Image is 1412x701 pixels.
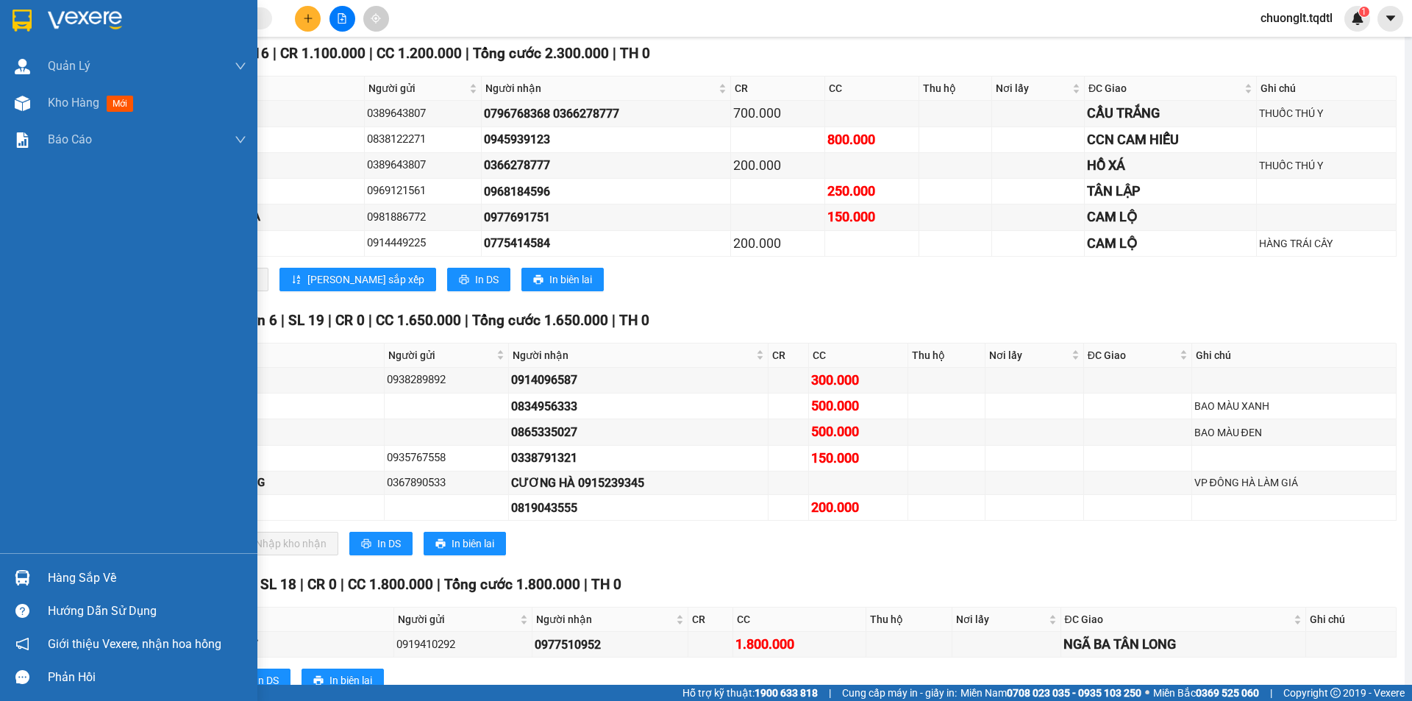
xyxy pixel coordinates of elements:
span: chuonglt.tqdtl [1249,9,1344,27]
span: Miền Bắc [1153,685,1259,701]
span: mới [107,96,133,112]
div: 800.000 [827,129,916,150]
th: CC [825,76,919,101]
div: THUỐC THÚ Y [1259,105,1394,121]
div: CAM LỘ [1087,207,1254,227]
span: | [273,45,277,62]
span: copyright [1330,688,1341,698]
img: warehouse-icon [15,59,30,74]
span: In biên lai [452,535,494,552]
span: ĐC Giao [1088,80,1241,96]
span: CR 1.100.000 [280,45,366,62]
span: Tổng cước 2.300.000 [473,45,609,62]
th: Tên hàng [138,608,394,632]
span: TH 0 [591,576,621,593]
div: Phản hồi [48,666,246,688]
th: CR [688,608,732,632]
div: 0838122271 [367,131,479,149]
div: CẦU TRẮNG [1087,103,1254,124]
span: Quản Lý [48,57,90,75]
span: Cung cấp máy in - giấy in: [842,685,957,701]
span: Nơi lấy [996,80,1069,96]
button: aim [363,6,389,32]
span: printer [361,538,371,550]
span: TH 0 [620,45,650,62]
span: Tổng cước 1.800.000 [444,576,580,593]
div: 4 LÁ NHÍP+1 BAO TRẮNG [137,474,382,492]
span: SL 18 [260,576,296,593]
div: 1 BAO ĐEN VẢI [137,499,382,516]
button: printerIn DS [227,669,290,692]
button: plus [295,6,321,32]
span: | [340,576,344,593]
span: Đơn 6 [238,312,277,329]
span: printer [533,274,543,286]
span: ⚪️ [1145,690,1149,696]
div: TÂN LẬP [1087,181,1254,202]
span: ĐC Giao [1088,347,1177,363]
div: 0919410292 [396,636,529,654]
span: down [235,134,246,146]
div: CCN CAM HIẾU [1087,129,1254,150]
span: SL 19 [288,312,324,329]
th: Ghi chú [1192,344,1397,368]
span: Người gửi [388,347,493,363]
div: 0819043555 [511,499,766,517]
strong: 0369 525 060 [1196,687,1259,699]
div: CAM LỘ [1087,233,1254,254]
strong: 0708 023 035 - 0935 103 250 [1007,687,1141,699]
div: 0914449225 [367,235,479,252]
div: 0935767558 [387,449,506,467]
div: 0389643807 [367,157,479,174]
span: printer [459,274,469,286]
span: 1 [1361,7,1366,17]
span: Người gửi [398,611,517,627]
div: 5 BAO BẮP HƯƠNG [137,397,382,415]
th: CR [731,76,825,101]
span: CC 1.200.000 [377,45,462,62]
span: | [465,312,468,329]
span: In biên lai [549,271,592,288]
div: 0977691751 [484,208,728,227]
div: 0969121561 [367,182,479,200]
span: Miền Nam [960,685,1141,701]
span: down [235,60,246,72]
span: | [829,685,831,701]
button: downloadNhập kho nhận [227,532,338,555]
img: logo-vxr [13,10,32,32]
span: CR 0 [335,312,365,329]
span: | [613,45,616,62]
span: | [300,576,304,593]
span: | [1270,685,1272,701]
div: 200.000 [733,233,822,254]
div: 0389643807 [367,105,479,123]
div: 5 BAO BẮP VÂN [137,424,382,441]
div: 150.000 [827,207,916,227]
div: 500.000 [811,421,905,442]
div: 0775414584 [484,234,728,252]
th: Thu hộ [866,608,952,632]
span: Hỗ trợ kỹ thuật: [682,685,818,701]
button: caret-down [1377,6,1403,32]
img: solution-icon [15,132,30,148]
span: In DS [377,535,401,552]
button: printerIn biên lai [424,532,506,555]
div: NGÃ BA TÂN LONG [1063,634,1303,655]
div: 1 BAO XANH VẢI [137,449,382,467]
th: Thu hộ [919,76,992,101]
div: 500.000 [811,396,905,416]
button: printerIn biên lai [521,268,604,291]
button: file-add [329,6,355,32]
div: 1.800.000 [735,634,863,655]
div: 200.000 [811,497,905,518]
span: Nơi lấy [989,347,1068,363]
th: CC [733,608,866,632]
span: Người nhận [485,80,716,96]
div: THUỐC THÚ Y [1259,157,1394,174]
span: In biên lai [329,672,372,688]
span: | [584,576,588,593]
div: HÀNG TRÁI CÂY [1259,235,1394,252]
img: warehouse-icon [15,96,30,111]
img: warehouse-icon [15,570,30,586]
div: 300.000 [811,370,905,391]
